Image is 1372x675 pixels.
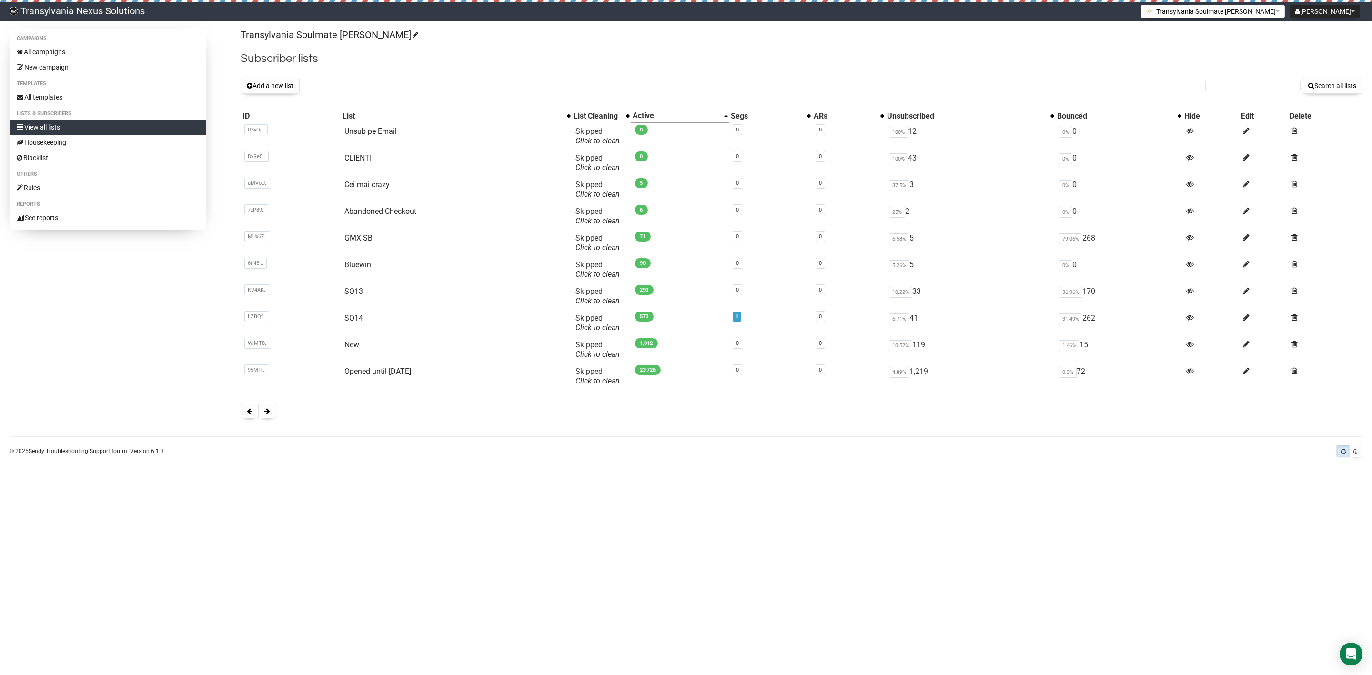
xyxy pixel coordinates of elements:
[819,127,822,133] a: 0
[244,338,271,349] span: WlMT8..
[10,44,206,60] a: All campaigns
[244,311,269,322] span: LZBQf..
[242,111,338,121] div: ID
[1290,111,1361,121] div: Delete
[1055,336,1182,363] td: 15
[1059,287,1082,298] span: 36.96%
[1055,109,1182,123] th: Bounced: No sort applied, activate to apply an ascending sort
[635,205,648,215] span: 6
[575,190,620,199] a: Click to clean
[885,150,1055,176] td: 43
[344,207,416,216] a: Abandoned Checkout
[819,180,822,186] a: 0
[889,153,908,164] span: 100%
[1055,230,1182,256] td: 268
[1302,78,1362,94] button: Search all lists
[1059,340,1079,351] span: 1.46%
[344,367,411,376] a: Opened until [DATE]
[889,260,909,271] span: 5.26%
[344,260,371,269] a: Bluewin
[244,124,268,135] span: U3vOj..
[889,367,909,378] span: 4.89%
[575,350,620,359] a: Click to clean
[885,256,1055,283] td: 5
[889,287,912,298] span: 10.22%
[344,233,373,242] a: GMX SB
[344,340,359,349] a: New
[575,136,620,145] a: Click to clean
[635,232,651,242] span: 71
[575,233,620,252] span: Skipped
[736,287,739,293] a: 0
[575,260,620,279] span: Skipped
[1059,233,1082,244] span: 79.06%
[633,111,719,121] div: Active
[819,367,822,373] a: 0
[736,127,739,133] a: 0
[1184,111,1237,121] div: Hide
[575,216,620,225] a: Click to clean
[575,367,620,385] span: Skipped
[1141,5,1285,18] button: Transylvania Soulmate [PERSON_NAME]
[344,153,372,162] a: CLIENTI
[819,153,822,160] a: 0
[635,285,654,295] span: 290
[1059,260,1072,271] span: 0%
[241,29,417,40] a: Transylvania Soulmate [PERSON_NAME]
[1288,109,1362,123] th: Delete: No sort applied, sorting is disabled
[244,284,270,295] span: KV4AK..
[1059,207,1072,218] span: 0%
[241,50,1362,67] h2: Subscriber lists
[10,120,206,135] a: View all lists
[10,199,206,210] li: Reports
[244,204,268,215] span: 7zP89..
[575,127,620,145] span: Skipped
[736,233,739,240] a: 0
[46,448,88,454] a: Troubleshooting
[244,231,270,242] span: MUx67..
[10,169,206,180] li: Others
[814,111,876,121] div: ARs
[1059,313,1082,324] span: 31.49%
[344,180,390,189] a: Cei mai crazy
[10,150,206,165] a: Blacklist
[736,207,739,213] a: 0
[575,287,620,305] span: Skipped
[819,260,822,266] a: 0
[1290,5,1360,18] button: [PERSON_NAME]
[736,180,739,186] a: 0
[889,127,908,138] span: 100%
[575,296,620,305] a: Click to clean
[572,109,631,123] th: List Cleaning: No sort applied, activate to apply an ascending sort
[819,340,822,346] a: 0
[889,340,912,351] span: 10.52%
[575,313,620,332] span: Skipped
[889,233,909,244] span: 6.58%
[885,109,1055,123] th: Unsubscribed: No sort applied, activate to apply an ascending sort
[10,210,206,225] a: See reports
[812,109,885,123] th: ARs: No sort applied, activate to apply an ascending sort
[885,363,1055,390] td: 1,219
[1182,109,1239,123] th: Hide: No sort applied, sorting is disabled
[575,243,620,252] a: Click to clean
[729,109,812,123] th: Segs: No sort applied, activate to apply an ascending sort
[1059,153,1072,164] span: 0%
[885,336,1055,363] td: 119
[885,123,1055,150] td: 12
[1055,283,1182,310] td: 170
[736,367,739,373] a: 0
[819,287,822,293] a: 0
[736,313,738,320] a: 1
[29,448,44,454] a: Sendy
[244,178,271,189] span: uMVoU..
[635,338,658,348] span: 1,012
[575,340,620,359] span: Skipped
[10,33,206,44] li: Campaigns
[885,203,1055,230] td: 2
[10,446,164,456] p: © 2025 | | | Version 6.1.3
[736,260,739,266] a: 0
[1055,363,1182,390] td: 72
[10,78,206,90] li: Templates
[90,448,127,454] a: Support forum
[635,125,648,135] span: 0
